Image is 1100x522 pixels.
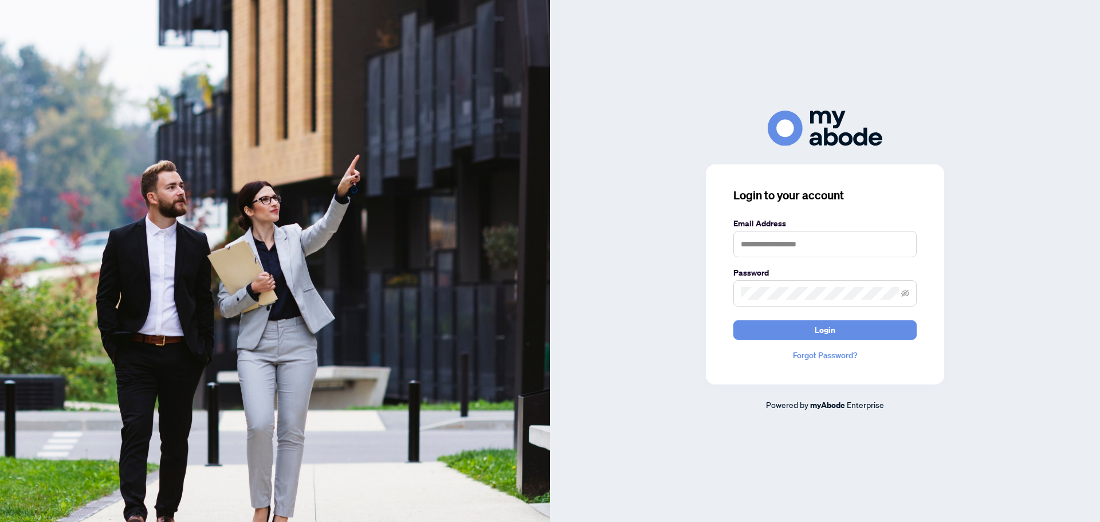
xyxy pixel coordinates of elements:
[733,349,917,362] a: Forgot Password?
[733,187,917,203] h3: Login to your account
[847,399,884,410] span: Enterprise
[901,289,909,297] span: eye-invisible
[733,266,917,279] label: Password
[810,399,845,411] a: myAbode
[733,320,917,340] button: Login
[768,111,882,146] img: ma-logo
[733,217,917,230] label: Email Address
[815,321,835,339] span: Login
[896,237,910,251] keeper-lock: Open Keeper Popup
[766,399,808,410] span: Powered by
